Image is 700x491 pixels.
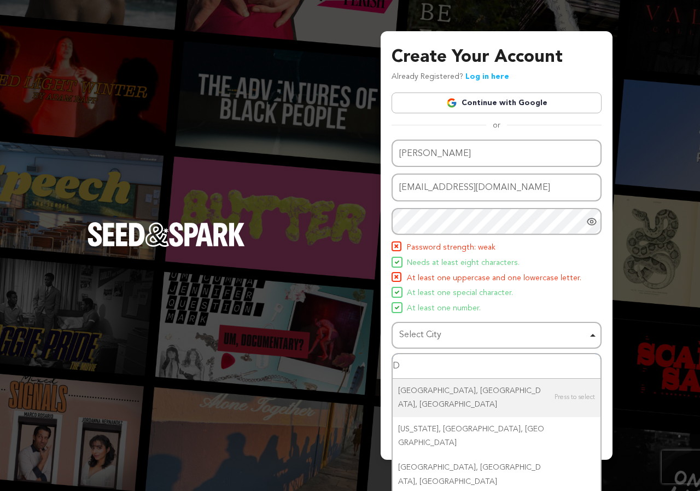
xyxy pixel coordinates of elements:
[393,379,600,417] div: [GEOGRAPHIC_DATA], [GEOGRAPHIC_DATA], [GEOGRAPHIC_DATA]
[395,260,399,264] img: Seed&Spark Icon
[407,287,513,300] span: At least one special character.
[392,140,602,167] input: Name
[586,216,597,227] a: Show password as plain text. Warning: this will display your password on the screen.
[392,174,602,201] input: Email address
[407,241,495,255] span: Password strength: weak
[395,290,399,294] img: Seed&Spark Icon
[393,354,600,379] input: Select City
[465,73,509,80] a: Log in here
[393,273,400,281] img: Seed&Spark Icon
[87,222,245,268] a: Seed&Spark Homepage
[87,222,245,246] img: Seed&Spark Logo
[446,97,457,108] img: Google logo
[395,305,399,310] img: Seed&Spark Icon
[393,242,400,250] img: Seed&Spark Icon
[407,302,481,315] span: At least one number.
[392,93,602,113] a: Continue with Google
[407,257,520,270] span: Needs at least eight characters.
[399,327,587,343] div: Select City
[393,417,600,455] div: [US_STATE], [GEOGRAPHIC_DATA], [GEOGRAPHIC_DATA]
[392,44,602,71] h3: Create Your Account
[392,71,509,84] p: Already Registered?
[486,120,507,131] span: or
[407,272,581,285] span: At least one uppercase and one lowercase letter.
